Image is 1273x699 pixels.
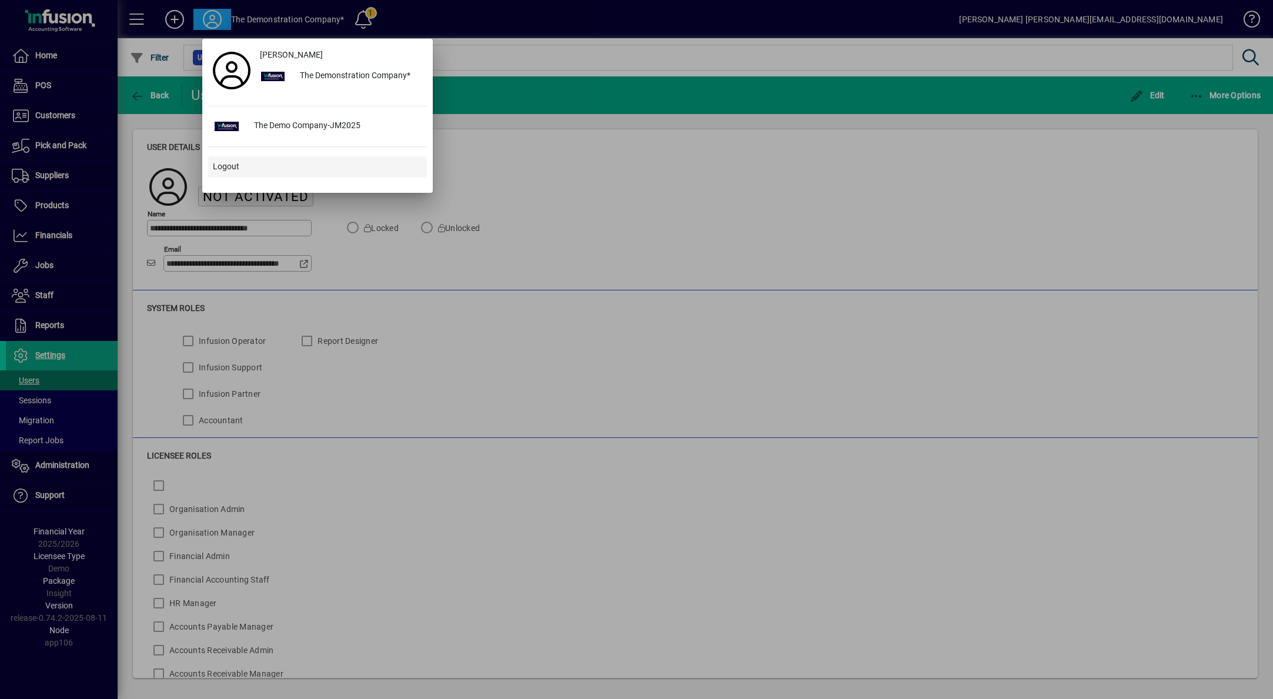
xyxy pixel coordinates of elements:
[208,116,427,137] button: The Demo Company-JM2025
[260,49,323,61] span: [PERSON_NAME]
[255,45,427,66] a: [PERSON_NAME]
[213,160,239,173] span: Logout
[290,66,427,87] div: The Demonstration Company*
[208,60,255,81] a: Profile
[255,66,427,87] button: The Demonstration Company*
[208,156,427,178] button: Logout
[245,116,427,137] div: The Demo Company-JM2025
